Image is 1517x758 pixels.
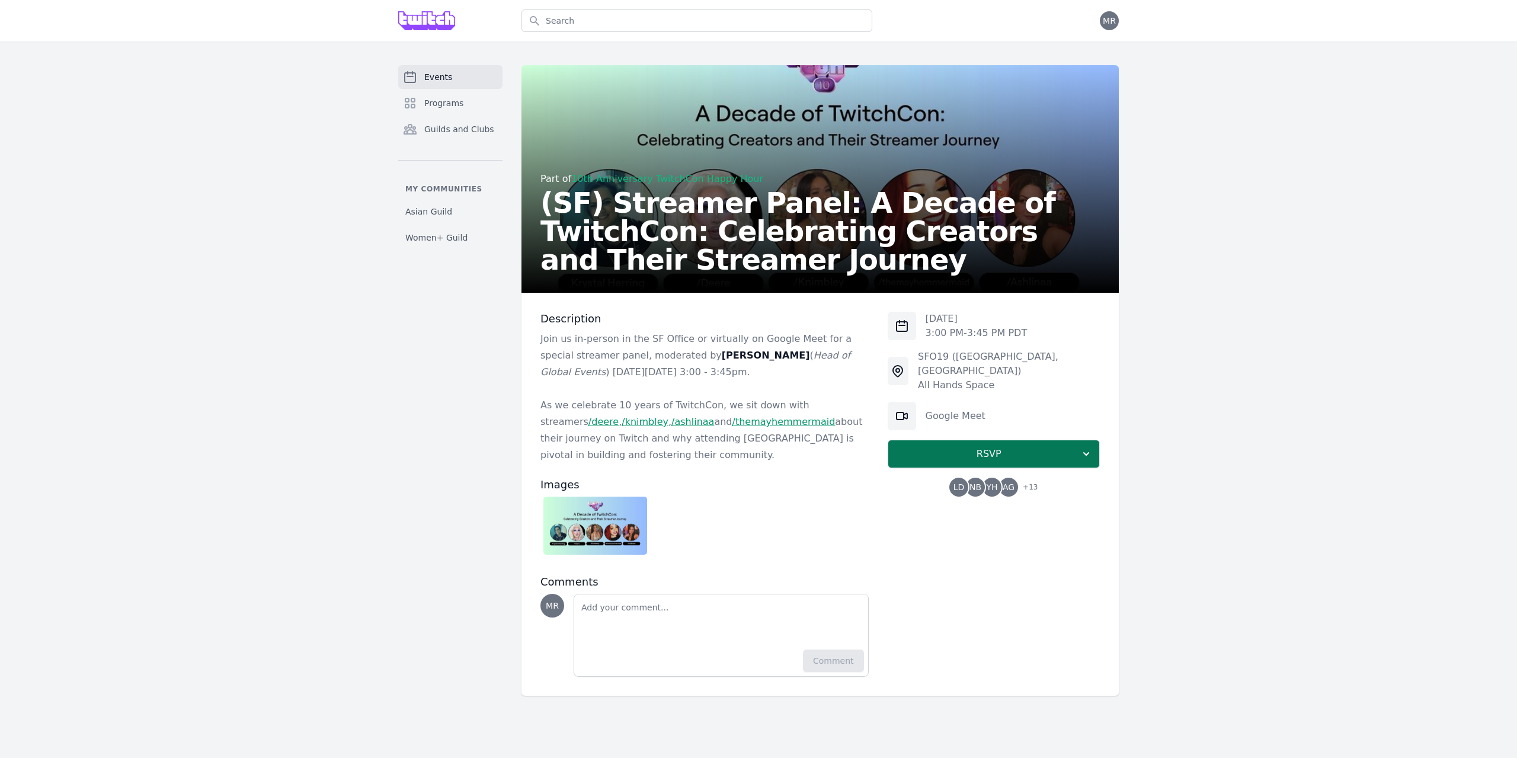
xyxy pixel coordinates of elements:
[398,65,503,248] nav: Sidebar
[398,184,503,194] p: My communities
[926,312,1028,326] p: [DATE]
[424,71,452,83] span: Events
[398,227,503,248] a: Women+ Guild
[571,173,763,184] a: 10th Anniversary TwitchCon Happy Hour
[521,9,872,32] input: Search
[540,312,869,326] h3: Description
[398,65,503,89] a: Events
[803,650,864,672] button: Comment
[540,331,869,380] p: Join us in-person in the SF Office or virtually on Google Meet for a special streamer panel, mode...
[898,447,1080,461] span: RSVP
[424,97,463,109] span: Programs
[540,397,869,463] p: As we celebrate 10 years of TwitchCon, we sit down with streamers , , and about their journey on ...
[405,232,468,244] span: Women+ Guild
[987,483,998,491] span: YH
[543,497,647,555] img: TwitchCon%20Streamer%20Panel%20-%20Grove.jpg
[540,575,869,589] h3: Comments
[540,478,869,492] h3: Images
[540,172,1100,186] div: Part of
[969,483,981,491] span: NB
[926,326,1028,340] p: 3:00 PM - 3:45 PM PDT
[671,416,714,427] a: /ashlinaa
[888,440,1100,468] button: RSVP
[926,410,985,421] a: Google Meet
[398,91,503,115] a: Programs
[732,416,836,427] a: /themayhemmermaid
[540,188,1100,274] h2: (SF) Streamer Panel: A Decade of TwitchCon: Celebrating Creators and Their Streamer Journey
[918,350,1100,378] div: SFO19 ([GEOGRAPHIC_DATA], [GEOGRAPHIC_DATA])
[722,350,810,361] strong: [PERSON_NAME]
[1016,480,1038,497] span: + 13
[398,11,455,30] img: Grove
[588,416,619,427] a: /deere
[424,123,494,135] span: Guilds and Clubs
[398,117,503,141] a: Guilds and Clubs
[953,483,965,491] span: LD
[1100,11,1119,30] button: MR
[405,206,452,218] span: Asian Guild
[622,416,668,427] a: /knimbley
[1103,17,1116,25] span: MR
[546,602,559,610] span: MR
[398,201,503,222] a: Asian Guild
[918,378,1100,392] div: All Hands Space
[1003,483,1014,491] span: AG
